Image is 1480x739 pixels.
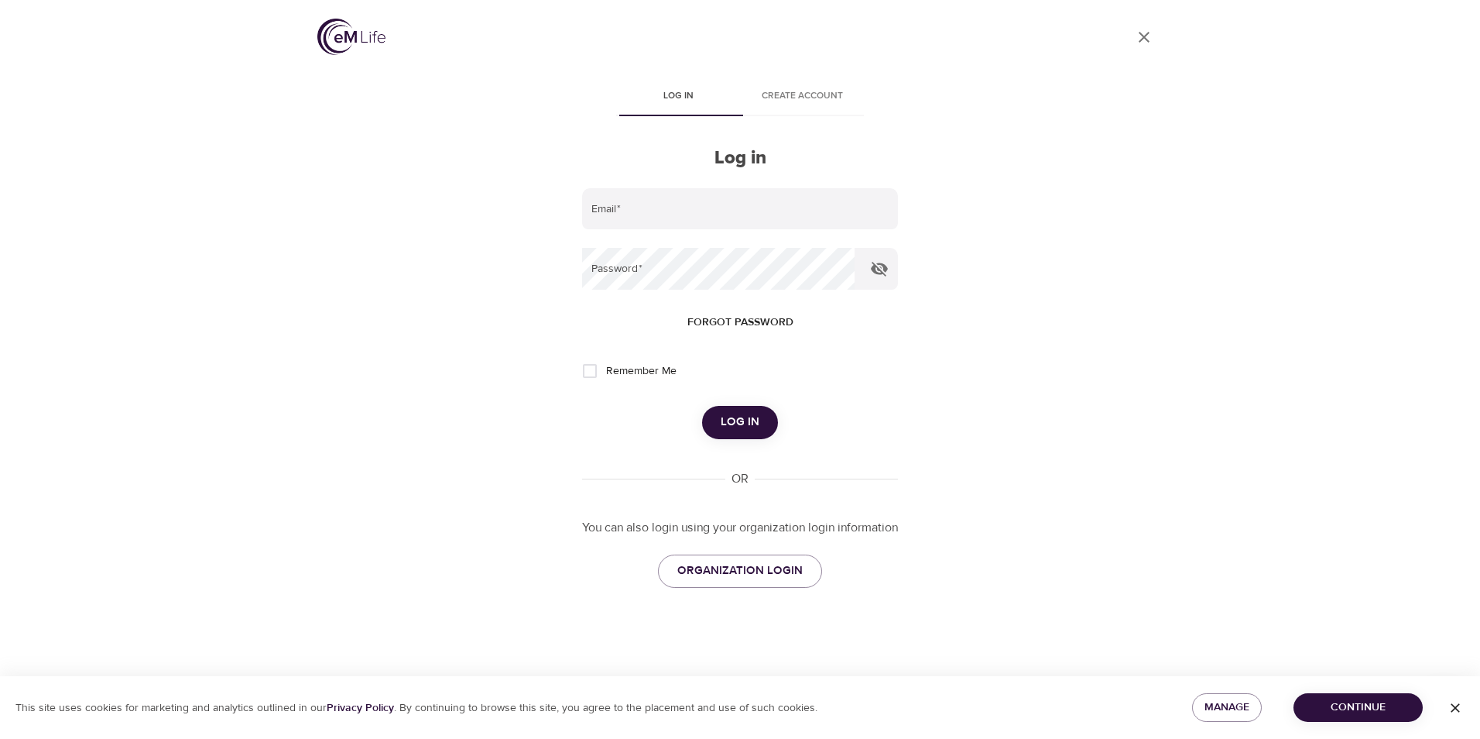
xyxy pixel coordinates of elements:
a: ORGANIZATION LOGIN [658,555,822,587]
span: Remember Me [606,363,677,380]
button: Continue [1293,693,1423,722]
button: Log in [702,406,778,438]
span: Continue [1306,698,1410,717]
div: disabled tabs example [582,79,898,116]
span: Forgot password [687,313,793,332]
a: close [1125,19,1163,56]
span: Manage [1204,698,1249,717]
button: Forgot password [681,308,800,337]
span: Create account [749,88,855,105]
button: Manage [1192,693,1262,722]
span: Log in [721,412,759,432]
a: Privacy Policy [327,701,394,715]
p: You can also login using your organization login information [582,519,898,537]
div: OR [725,470,755,488]
span: ORGANIZATION LOGIN [677,561,803,581]
h2: Log in [582,147,898,170]
img: logo [317,19,385,55]
span: Log in [625,88,731,105]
